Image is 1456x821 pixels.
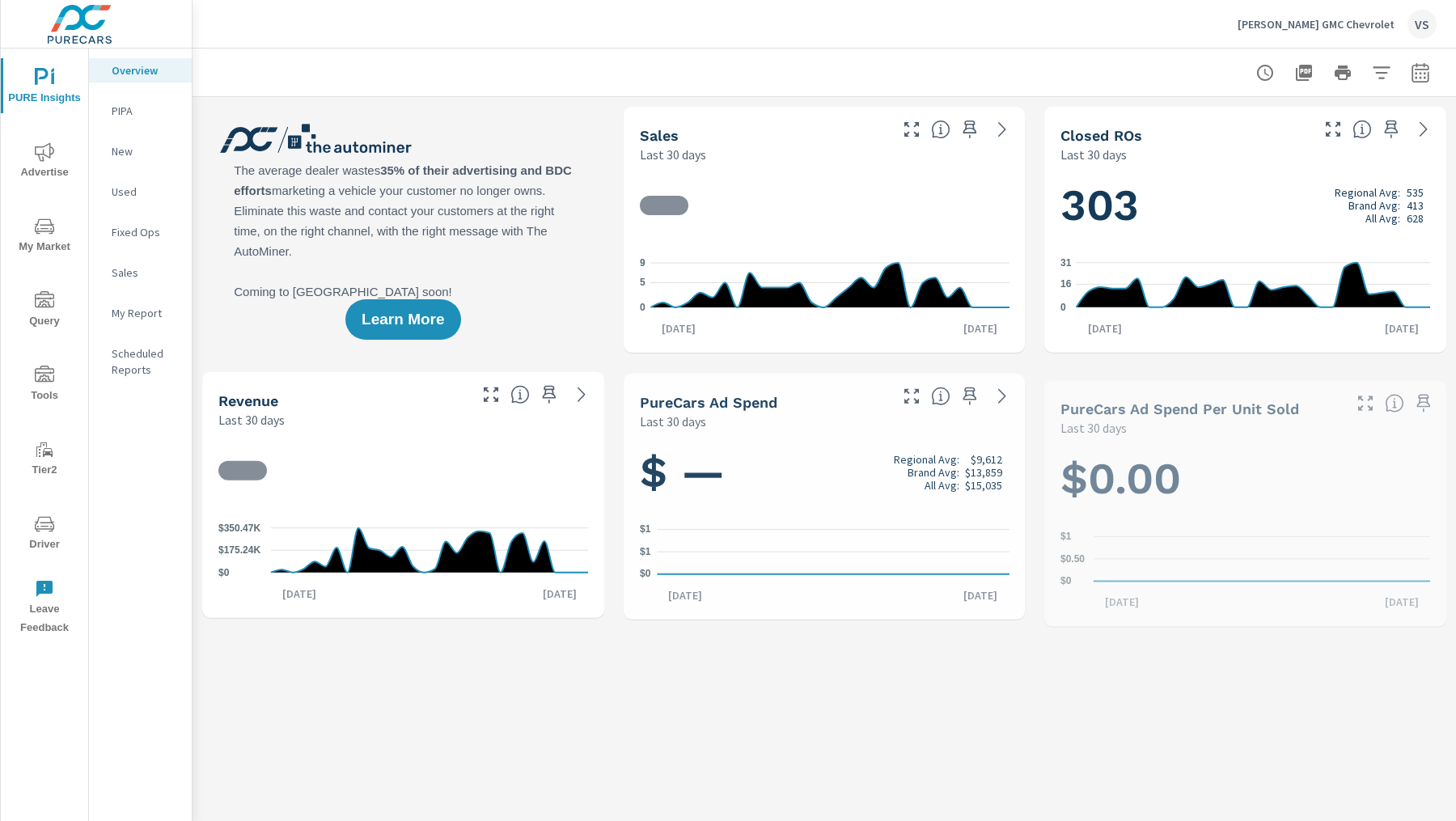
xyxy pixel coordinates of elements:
[89,260,192,285] div: Sales
[6,68,83,108] span: PURE Insights
[478,382,504,408] button: Make Fullscreen
[908,465,959,478] p: Brand Avg:
[6,217,83,256] span: My Market
[899,116,925,142] button: Make Fullscreen
[640,546,651,557] text: $1
[1060,553,1085,565] text: $0.50
[894,452,959,465] p: Regional Avg:
[362,312,444,327] span: Learn More
[112,345,179,378] p: Scheduled Reports
[112,305,179,321] p: My Report
[965,465,1002,478] p: $13,859
[1352,390,1378,416] button: Make Fullscreen
[1411,390,1437,416] span: Save this to your personalized report
[112,143,179,159] p: New
[640,145,706,164] p: Last 30 days
[1407,10,1437,39] div: VS
[957,383,983,409] span: Save this to your personalized report
[1327,57,1359,89] button: Print Report
[218,392,278,409] h5: Revenue
[1288,57,1320,89] button: "Export Report to PDF"
[1378,116,1404,142] span: Save this to your personalized report
[1373,320,1430,336] p: [DATE]
[89,341,192,382] div: Scheduled Reports
[112,264,179,281] p: Sales
[957,116,983,142] span: Save this to your personalized report
[1385,393,1404,413] span: Average cost of advertising per each vehicle sold at the dealer over the selected date range. The...
[345,299,460,340] button: Learn More
[112,103,179,119] p: PIPA
[1404,57,1437,89] button: Select Date Range
[989,383,1015,409] a: See more details in report
[89,220,192,244] div: Fixed Ops
[89,301,192,325] div: My Report
[6,142,83,182] span: Advertise
[6,579,83,637] span: Leave Feedback
[1060,418,1127,438] p: Last 30 days
[89,58,192,83] div: Overview
[640,127,679,144] h5: Sales
[1373,595,1430,611] p: [DATE]
[531,586,588,602] p: [DATE]
[640,257,645,269] text: 9
[112,62,179,78] p: Overview
[1238,17,1395,32] p: [PERSON_NAME] GMC Chevrolet
[6,291,83,331] span: Query
[1407,185,1424,198] p: 535
[657,587,713,603] p: [DATE]
[6,366,83,405] span: Tools
[89,99,192,123] div: PIPA
[640,412,706,431] p: Last 30 days
[1077,320,1133,336] p: [DATE]
[1060,278,1072,290] text: 16
[1335,185,1400,198] p: Regional Avg:
[218,567,230,578] text: $0
[510,385,530,404] span: Total sales revenue over the selected date range. [Source: This data is sourced from the dealer’s...
[640,394,777,411] h5: PureCars Ad Spend
[218,544,260,556] text: $175.24K
[1365,57,1398,89] button: Apply Filters
[1352,120,1372,139] span: Number of Repair Orders Closed by the selected dealership group over the selected time range. [So...
[1060,400,1299,417] h5: PureCars Ad Spend Per Unit Sold
[640,277,645,288] text: 5
[952,320,1009,336] p: [DATE]
[1060,575,1072,586] text: $0
[1060,145,1127,164] p: Last 30 days
[971,452,1002,465] p: $9,612
[931,120,950,139] span: Number of vehicles sold by the dealership over the selected date range. [Source: This data is sou...
[218,523,260,534] text: $350.47K
[989,116,1015,142] a: See more details in report
[1407,198,1424,211] p: 413
[965,478,1002,491] p: $15,035
[899,383,925,409] button: Make Fullscreen
[112,224,179,240] p: Fixed Ops
[1,49,88,644] div: nav menu
[931,387,950,406] span: Total cost of media for all PureCars channels for the selected dealership group over the selected...
[640,444,1009,499] h1: $ —
[1060,451,1430,506] h1: $0.00
[1060,127,1142,144] h5: Closed ROs
[6,514,83,554] span: Driver
[1411,116,1437,142] a: See more details in report
[640,524,651,535] text: $1
[1060,302,1066,313] text: 0
[536,382,562,408] span: Save this to your personalized report
[1407,211,1424,224] p: 628
[925,478,959,491] p: All Avg:
[1365,211,1400,224] p: All Avg:
[640,569,651,580] text: $0
[640,302,645,313] text: 0
[1060,177,1430,232] h1: 303
[1060,257,1072,269] text: 31
[1094,595,1150,611] p: [DATE]
[569,382,595,408] a: See more details in report
[218,410,285,430] p: Last 30 days
[89,180,192,204] div: Used
[271,586,328,602] p: [DATE]
[1320,116,1346,142] button: Make Fullscreen
[1348,198,1400,211] p: Brand Avg:
[1060,531,1072,542] text: $1
[952,587,1009,603] p: [DATE]
[112,184,179,200] p: Used
[89,139,192,163] div: New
